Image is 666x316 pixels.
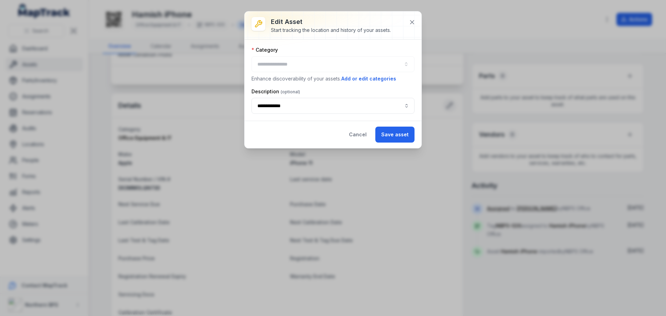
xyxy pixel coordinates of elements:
button: Save asset [375,127,415,143]
p: Enhance discoverability of your assets. [251,75,415,83]
label: Category [251,46,278,53]
div: Start tracking the location and history of your assets. [271,27,391,34]
button: Cancel [343,127,373,143]
h3: Edit asset [271,17,391,27]
button: Add or edit categories [341,75,396,83]
label: Description [251,88,300,95]
input: asset-edit:description-label [251,98,415,114]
